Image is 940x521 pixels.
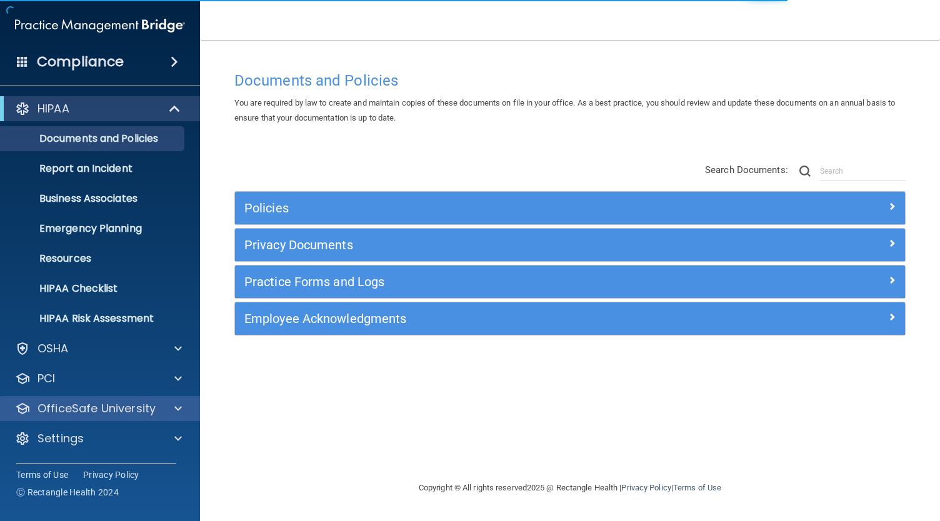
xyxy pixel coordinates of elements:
p: Emergency Planning [8,222,179,235]
a: Employee Acknowledgments [244,309,896,329]
p: HIPAA Checklist [8,282,179,295]
span: Ⓒ Rectangle Health 2024 [16,486,119,499]
a: HIPAA [15,101,181,116]
h5: Policies [244,201,728,215]
input: Search [820,162,906,181]
p: HIPAA [37,101,69,116]
a: Terms of Use [16,469,68,481]
img: PMB logo [15,13,185,38]
p: HIPAA Risk Assessment [8,312,179,325]
a: Privacy Documents [244,235,896,255]
iframe: Drift Widget Chat Controller [724,432,925,482]
a: PCI [15,371,182,386]
h5: Practice Forms and Logs [244,275,728,289]
a: Terms of Use [673,483,721,492]
a: Privacy Policy [621,483,671,492]
img: ic-search.3b580494.png [799,166,811,177]
a: OSHA [15,341,182,356]
p: Business Associates [8,192,179,205]
p: OSHA [37,341,69,356]
h5: Employee Acknowledgments [244,312,728,325]
h5: Privacy Documents [244,238,728,252]
a: Settings [15,431,182,446]
span: You are required by law to create and maintain copies of these documents on file in your office. ... [234,98,895,122]
p: OfficeSafe University [37,401,156,416]
span: Search Documents: [705,164,788,176]
p: PCI [37,371,55,386]
h4: Documents and Policies [234,72,906,89]
p: Settings [37,431,84,446]
a: Practice Forms and Logs [244,272,896,292]
a: OfficeSafe University [15,401,182,416]
p: Resources [8,252,179,265]
h4: Compliance [37,53,124,71]
p: Report an Incident [8,162,179,175]
a: Privacy Policy [83,469,139,481]
p: Documents and Policies [8,132,179,145]
div: Copyright © All rights reserved 2025 @ Rectangle Health | | [342,468,798,508]
a: Policies [244,198,896,218]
